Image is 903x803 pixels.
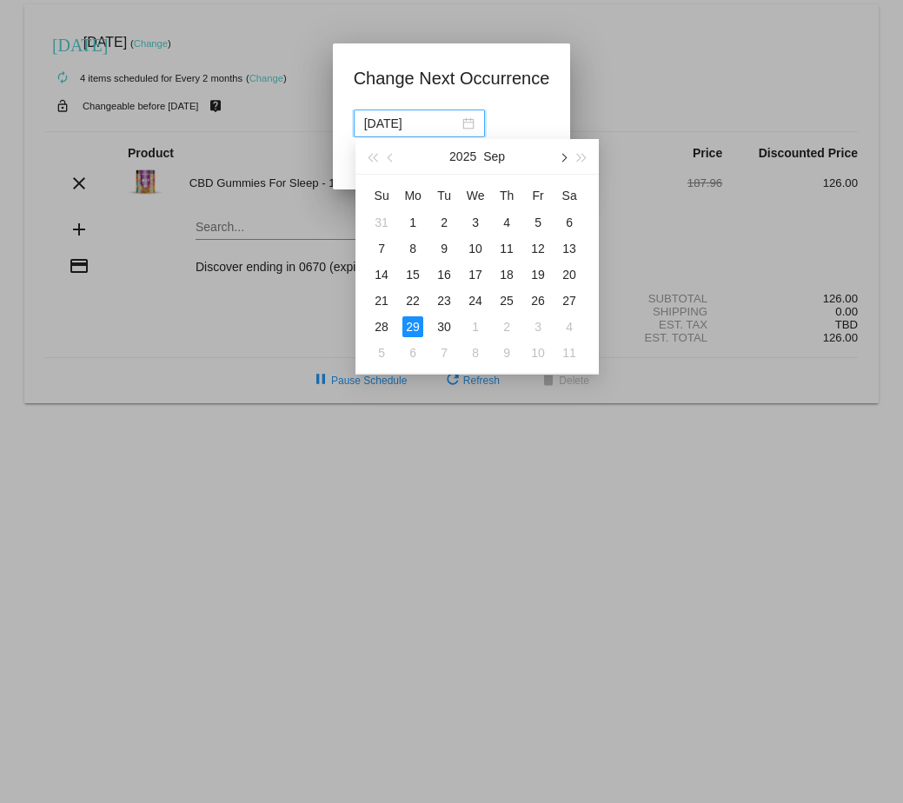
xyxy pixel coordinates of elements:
[460,314,491,340] td: 10/1/2025
[366,182,397,209] th: Sun
[559,212,580,233] div: 6
[397,314,428,340] td: 9/29/2025
[366,314,397,340] td: 9/28/2025
[397,182,428,209] th: Mon
[559,238,580,259] div: 13
[460,236,491,262] td: 9/10/2025
[434,316,455,337] div: 30
[434,212,455,233] div: 2
[434,264,455,285] div: 16
[366,288,397,314] td: 9/21/2025
[522,288,554,314] td: 9/26/2025
[528,290,548,311] div: 26
[402,316,423,337] div: 29
[465,316,486,337] div: 1
[491,314,522,340] td: 10/2/2025
[449,139,476,174] button: 2025
[522,182,554,209] th: Fri
[371,342,392,363] div: 5
[428,314,460,340] td: 9/30/2025
[428,236,460,262] td: 9/9/2025
[554,288,585,314] td: 9/27/2025
[465,238,486,259] div: 10
[428,288,460,314] td: 9/23/2025
[354,64,550,92] h1: Change Next Occurrence
[559,316,580,337] div: 4
[460,340,491,366] td: 10/8/2025
[362,139,382,174] button: Last year (Control + left)
[397,288,428,314] td: 9/22/2025
[402,264,423,285] div: 15
[382,139,402,174] button: Previous month (PageUp)
[460,209,491,236] td: 9/3/2025
[491,182,522,209] th: Thu
[465,264,486,285] div: 17
[428,340,460,366] td: 10/7/2025
[371,290,392,311] div: 21
[366,262,397,288] td: 9/14/2025
[528,212,548,233] div: 5
[354,148,430,179] button: Update
[496,264,517,285] div: 18
[371,264,392,285] div: 14
[554,236,585,262] td: 9/13/2025
[366,209,397,236] td: 8/31/2025
[491,288,522,314] td: 9/25/2025
[528,342,548,363] div: 10
[402,290,423,311] div: 22
[522,262,554,288] td: 9/19/2025
[428,209,460,236] td: 9/2/2025
[522,314,554,340] td: 10/3/2025
[366,236,397,262] td: 9/7/2025
[528,238,548,259] div: 12
[491,340,522,366] td: 10/9/2025
[366,340,397,366] td: 10/5/2025
[528,264,548,285] div: 19
[496,238,517,259] div: 11
[434,342,455,363] div: 7
[371,212,392,233] div: 31
[371,238,392,259] div: 7
[465,342,486,363] div: 8
[559,342,580,363] div: 11
[522,340,554,366] td: 10/10/2025
[496,342,517,363] div: 9
[554,314,585,340] td: 10/4/2025
[402,238,423,259] div: 8
[491,262,522,288] td: 9/18/2025
[496,290,517,311] div: 25
[364,114,459,133] input: Select date
[496,316,517,337] div: 2
[496,212,517,233] div: 4
[397,236,428,262] td: 9/8/2025
[573,139,592,174] button: Next year (Control + right)
[554,340,585,366] td: 10/11/2025
[554,182,585,209] th: Sat
[460,182,491,209] th: Wed
[402,212,423,233] div: 1
[434,238,455,259] div: 9
[554,209,585,236] td: 9/6/2025
[397,209,428,236] td: 9/1/2025
[460,262,491,288] td: 9/17/2025
[465,290,486,311] div: 24
[397,262,428,288] td: 9/15/2025
[428,262,460,288] td: 9/16/2025
[483,139,505,174] button: Sep
[553,139,572,174] button: Next month (PageDown)
[559,264,580,285] div: 20
[554,262,585,288] td: 9/20/2025
[371,316,392,337] div: 28
[491,209,522,236] td: 9/4/2025
[460,288,491,314] td: 9/24/2025
[434,290,455,311] div: 23
[522,236,554,262] td: 9/12/2025
[491,236,522,262] td: 9/11/2025
[559,290,580,311] div: 27
[428,182,460,209] th: Tue
[397,340,428,366] td: 10/6/2025
[465,212,486,233] div: 3
[402,342,423,363] div: 6
[528,316,548,337] div: 3
[522,209,554,236] td: 9/5/2025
